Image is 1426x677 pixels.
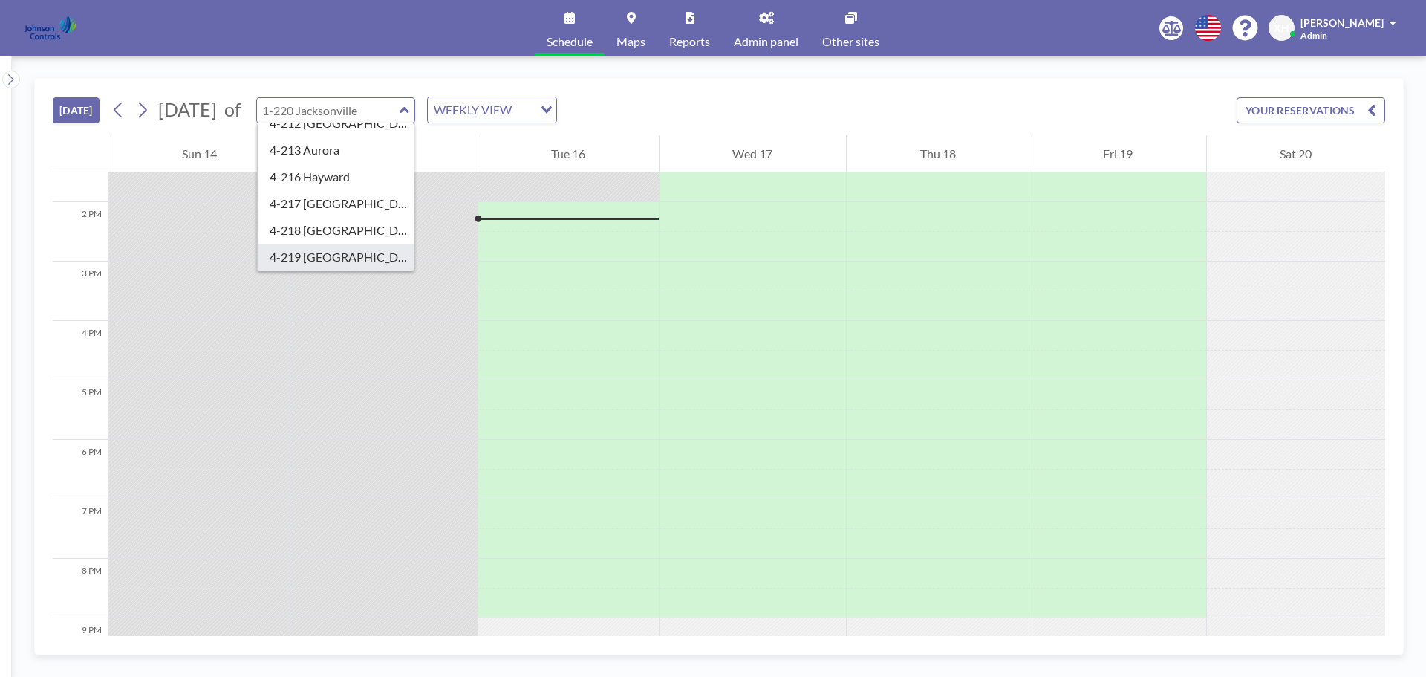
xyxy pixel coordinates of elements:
[53,262,108,321] div: 3 PM
[1029,135,1205,172] div: Fri 19
[258,137,414,163] div: 4-213 Aurora
[1207,135,1385,172] div: Sat 20
[822,36,879,48] span: Other sites
[258,110,414,137] div: 4-212 [GEOGRAPHIC_DATA]
[258,217,414,244] div: 4-218 [GEOGRAPHIC_DATA]
[431,100,515,120] span: WEEKLY VIEW
[53,559,108,618] div: 8 PM
[257,98,400,123] input: 1-220 Jacksonville
[734,36,798,48] span: Admin panel
[53,380,108,440] div: 5 PM
[669,36,710,48] span: Reports
[1300,16,1384,29] span: [PERSON_NAME]
[258,163,414,190] div: 4-216 Hayward
[24,13,76,43] img: organization-logo
[53,321,108,380] div: 4 PM
[258,244,414,271] div: 4-219 [GEOGRAPHIC_DATA]
[53,202,108,262] div: 2 PM
[1274,22,1289,35] span: XH
[547,36,593,48] span: Schedule
[847,135,1029,172] div: Thu 18
[53,97,100,123] button: [DATE]
[660,135,846,172] div: Wed 17
[53,499,108,559] div: 7 PM
[1300,30,1327,41] span: Admin
[616,36,645,48] span: Maps
[108,135,290,172] div: Sun 14
[1237,97,1385,123] button: YOUR RESERVATIONS
[258,190,414,217] div: 4-217 [GEOGRAPHIC_DATA]
[224,98,241,121] span: of
[478,135,659,172] div: Tue 16
[428,97,556,123] div: Search for option
[53,440,108,499] div: 6 PM
[516,100,532,120] input: Search for option
[158,98,217,120] span: [DATE]
[53,143,108,202] div: 1 PM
